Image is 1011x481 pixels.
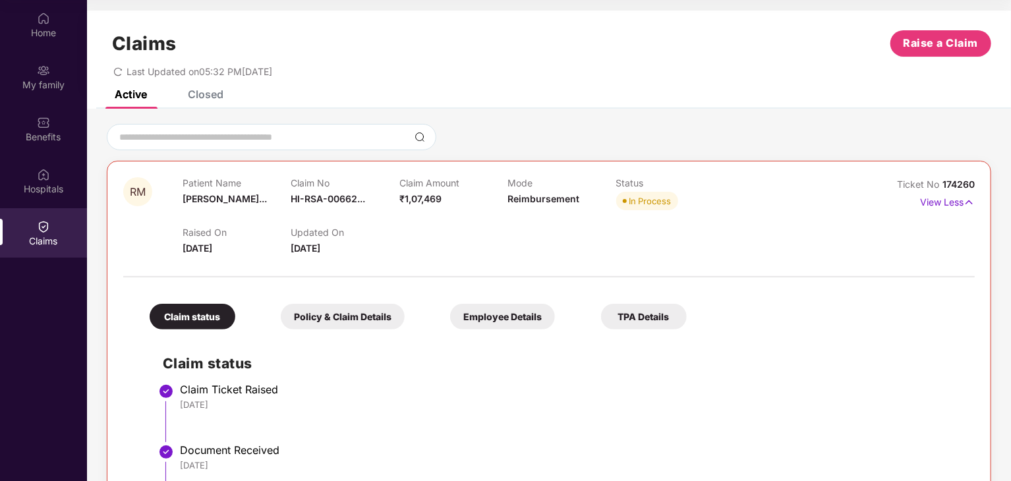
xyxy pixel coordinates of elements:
[158,444,174,460] img: svg+xml;base64,PHN2ZyBpZD0iU3RlcC1Eb25lLTMyeDMyIiB4bWxucz0iaHR0cDovL3d3dy53My5vcmcvMjAwMC9zdmciIH...
[130,186,146,198] span: RM
[183,227,291,238] p: Raised On
[616,177,724,188] p: Status
[115,88,147,101] div: Active
[37,220,50,233] img: svg+xml;base64,PHN2ZyBpZD0iQ2xhaW0iIHhtbG5zPSJodHRwOi8vd3d3LnczLm9yZy8yMDAwL3N2ZyIgd2lkdGg9IjIwIi...
[399,177,507,188] p: Claim Amount
[450,304,555,329] div: Employee Details
[291,242,320,254] span: [DATE]
[291,227,399,238] p: Updated On
[183,242,212,254] span: [DATE]
[291,193,365,204] span: HI-RSA-00662...
[291,177,399,188] p: Claim No
[180,399,962,410] div: [DATE]
[163,353,962,374] h2: Claim status
[507,193,579,204] span: Reimbursement
[127,66,272,77] span: Last Updated on 05:32 PM[DATE]
[37,168,50,181] img: svg+xml;base64,PHN2ZyBpZD0iSG9zcGl0YWxzIiB4bWxucz0iaHR0cDovL3d3dy53My5vcmcvMjAwMC9zdmciIHdpZHRoPS...
[601,304,687,329] div: TPA Details
[942,179,975,190] span: 174260
[890,30,991,57] button: Raise a Claim
[920,192,975,210] p: View Less
[964,195,975,210] img: svg+xml;base64,PHN2ZyB4bWxucz0iaHR0cDovL3d3dy53My5vcmcvMjAwMC9zdmciIHdpZHRoPSIxNyIgaGVpZ2h0PSIxNy...
[183,177,291,188] p: Patient Name
[399,193,442,204] span: ₹1,07,469
[180,443,962,457] div: Document Received
[629,194,672,208] div: In Process
[158,383,174,399] img: svg+xml;base64,PHN2ZyBpZD0iU3RlcC1Eb25lLTMyeDMyIiB4bWxucz0iaHR0cDovL3d3dy53My5vcmcvMjAwMC9zdmciIH...
[37,116,50,129] img: svg+xml;base64,PHN2ZyBpZD0iQmVuZWZpdHMiIHhtbG5zPSJodHRwOi8vd3d3LnczLm9yZy8yMDAwL3N2ZyIgd2lkdGg9Ij...
[281,304,405,329] div: Policy & Claim Details
[180,459,962,471] div: [DATE]
[507,177,616,188] p: Mode
[188,88,223,101] div: Closed
[112,32,177,55] h1: Claims
[37,64,50,77] img: svg+xml;base64,PHN2ZyB3aWR0aD0iMjAiIGhlaWdodD0iMjAiIHZpZXdCb3g9IjAgMCAyMCAyMCIgZmlsbD0ibm9uZSIgeG...
[180,383,962,396] div: Claim Ticket Raised
[150,304,235,329] div: Claim status
[37,12,50,25] img: svg+xml;base64,PHN2ZyBpZD0iSG9tZSIgeG1sbnM9Imh0dHA6Ly93d3cudzMub3JnLzIwMDAvc3ZnIiB3aWR0aD0iMjAiIG...
[113,66,123,77] span: redo
[183,193,267,204] span: [PERSON_NAME]...
[415,132,425,142] img: svg+xml;base64,PHN2ZyBpZD0iU2VhcmNoLTMyeDMyIiB4bWxucz0iaHR0cDovL3d3dy53My5vcmcvMjAwMC9zdmciIHdpZH...
[904,35,979,51] span: Raise a Claim
[897,179,942,190] span: Ticket No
